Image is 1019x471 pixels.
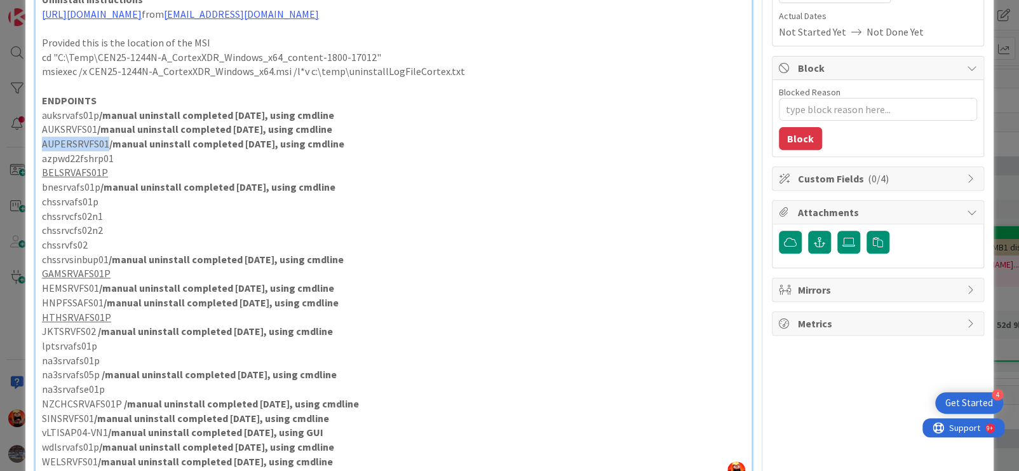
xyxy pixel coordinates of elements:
[992,389,1003,400] div: 4
[99,282,334,294] strong: /manual uninstall completed [DATE], using cmdline
[27,2,58,17] span: Support
[42,367,745,382] p: na3srvafs05p
[42,94,97,107] strong: ENDPOINTS
[42,252,745,267] p: chssrvsinbup01
[98,455,333,468] strong: /manual uninstall completed [DATE], using cmdline
[99,440,334,453] strong: /manual uninstall completed [DATE], using cmdline
[779,127,822,150] button: Block
[42,223,745,238] p: chssrvcfs02n2
[42,122,745,137] p: AUKSRVFS01
[94,412,329,425] strong: /manual uninstall completed [DATE], using cmdline
[102,368,337,381] strong: /manual uninstall completed [DATE], using cmdline
[42,180,745,195] p: bnesrvafs01p
[42,36,745,50] p: Provided this is the location of the MSI
[42,267,111,280] u: GAMSRVAFS01P
[104,296,339,309] strong: /manual uninstall completed [DATE], using cmdline
[42,238,745,252] p: chssrvfs02
[868,172,889,185] span: ( 0/4 )
[798,316,961,331] span: Metrics
[42,411,745,426] p: SINSRVFS01
[798,282,961,297] span: Mirrors
[109,137,344,150] strong: /manual uninstall completed [DATE], using cmdline
[124,397,359,410] strong: /manual uninstall completed [DATE], using cmdline
[42,151,745,166] p: azpwd22fshrp01
[42,209,745,224] p: chssrvcfs02n1
[42,281,745,296] p: HEMSRVFS01
[798,205,961,220] span: Attachments
[42,324,745,339] p: JKTSRVFS02
[935,392,1003,414] div: Open Get Started checklist, remaining modules: 4
[97,123,332,135] strong: /manual uninstall completed [DATE], using cmdline
[42,454,745,469] p: WELSRVFS01
[42,7,745,22] p: from
[42,440,745,454] p: wdlsrvafs01p
[798,60,961,76] span: Block
[42,311,111,324] u: HTHSRVAFS01P
[42,8,142,20] a: [URL][DOMAIN_NAME]
[798,171,961,186] span: Custom Fields
[42,137,745,151] p: AUPERSRVFS01
[98,325,333,338] strong: /manual uninstall completed [DATE], using cmdline
[42,296,745,310] p: HNPFSSAFS01
[42,339,745,353] p: lptsrvafs01p
[779,86,840,98] label: Blocked Reason
[99,109,334,121] strong: /manual uninstall completed [DATE], using cmdline
[108,426,323,439] strong: /manual uninstall completed [DATE], using GUI
[42,64,745,79] p: msiexec /x CEN25-1244N-A_CortexXDR_Windows_x64.msi /l*v c:\temp\uninstallLogFileCortex.txt
[779,10,977,23] span: Actual Dates
[42,166,108,179] u: BELSRVAFS01P
[100,181,335,193] strong: /manual uninstall completed [DATE], using cmdline
[867,24,924,39] span: Not Done Yet
[42,397,745,411] p: NZCHCSRVAFS01P
[64,5,71,15] div: 9+
[109,253,344,266] strong: /manual uninstall completed [DATE], using cmdline
[42,353,745,368] p: na3srvafs01p
[42,382,745,397] p: na3srvafse01p
[945,397,993,409] div: Get Started
[42,108,745,123] p: auksrvafs01p
[164,8,319,20] a: [EMAIL_ADDRESS][DOMAIN_NAME]
[779,24,846,39] span: Not Started Yet
[42,195,745,209] p: chssrvafs01p
[42,50,745,65] p: cd "C:\Temp\CEN25-1244N-A_CortexXDR_Windows_x64_content-1800-17012"
[42,425,745,440] p: vLTISAP04-VN1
